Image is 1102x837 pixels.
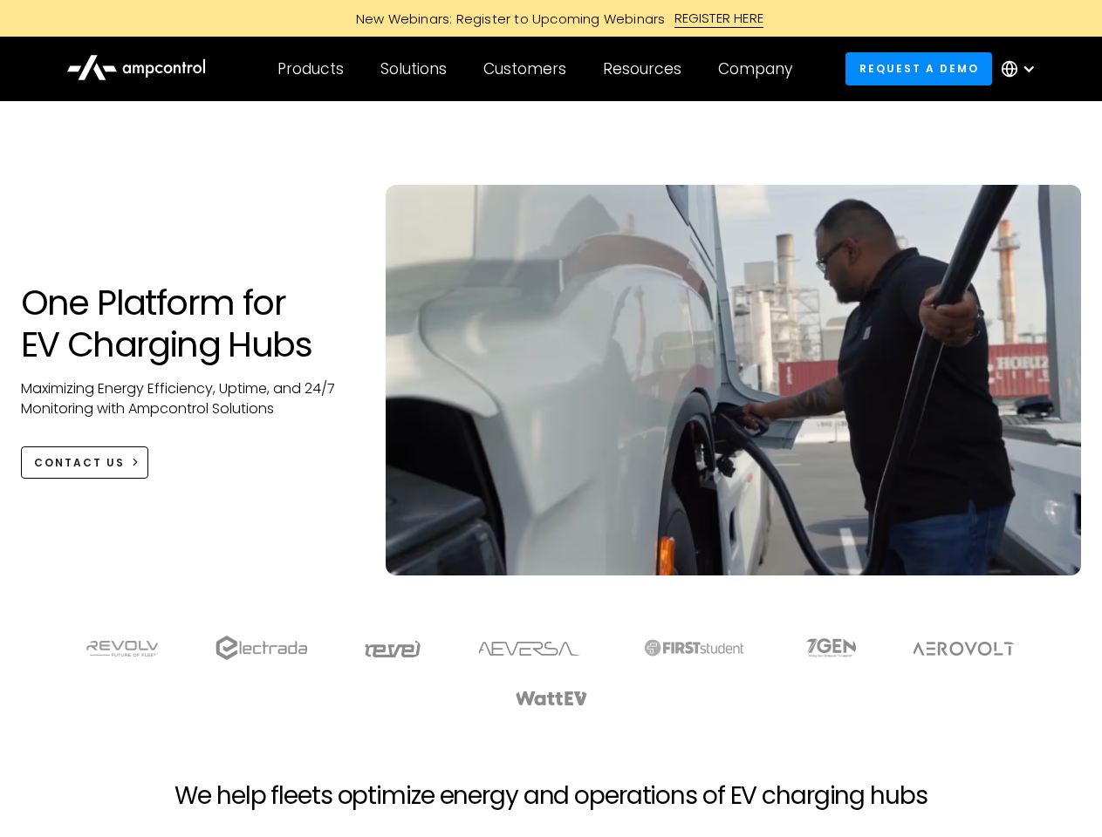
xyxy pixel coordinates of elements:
[718,59,792,78] div: Company
[515,691,588,705] img: WattEV logo
[603,59,681,78] div: Resources
[483,59,566,78] div: Customers
[339,10,674,28] div: New Webinars: Register to Upcoming Webinars
[34,455,125,471] div: CONTACT US
[277,59,344,78] div: Products
[380,59,447,78] div: Solutions
[175,781,927,811] h2: We help fleets optimize energy and operations of EV charging hubs
[21,379,352,418] p: Maximizing Energy Efficiency, Uptime, and 24/7 Monitoring with Ampcontrol Solutions
[912,642,1016,656] img: Aerovolt Logo
[674,9,764,28] div: REGISTER HERE
[21,282,352,365] h1: One Platform for EV Charging Hubs
[845,52,992,85] a: Request a demo
[21,446,149,479] a: CONTACT US
[216,636,307,660] img: electrada logo
[159,9,944,28] a: New Webinars: Register to Upcoming WebinarsREGISTER HERE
